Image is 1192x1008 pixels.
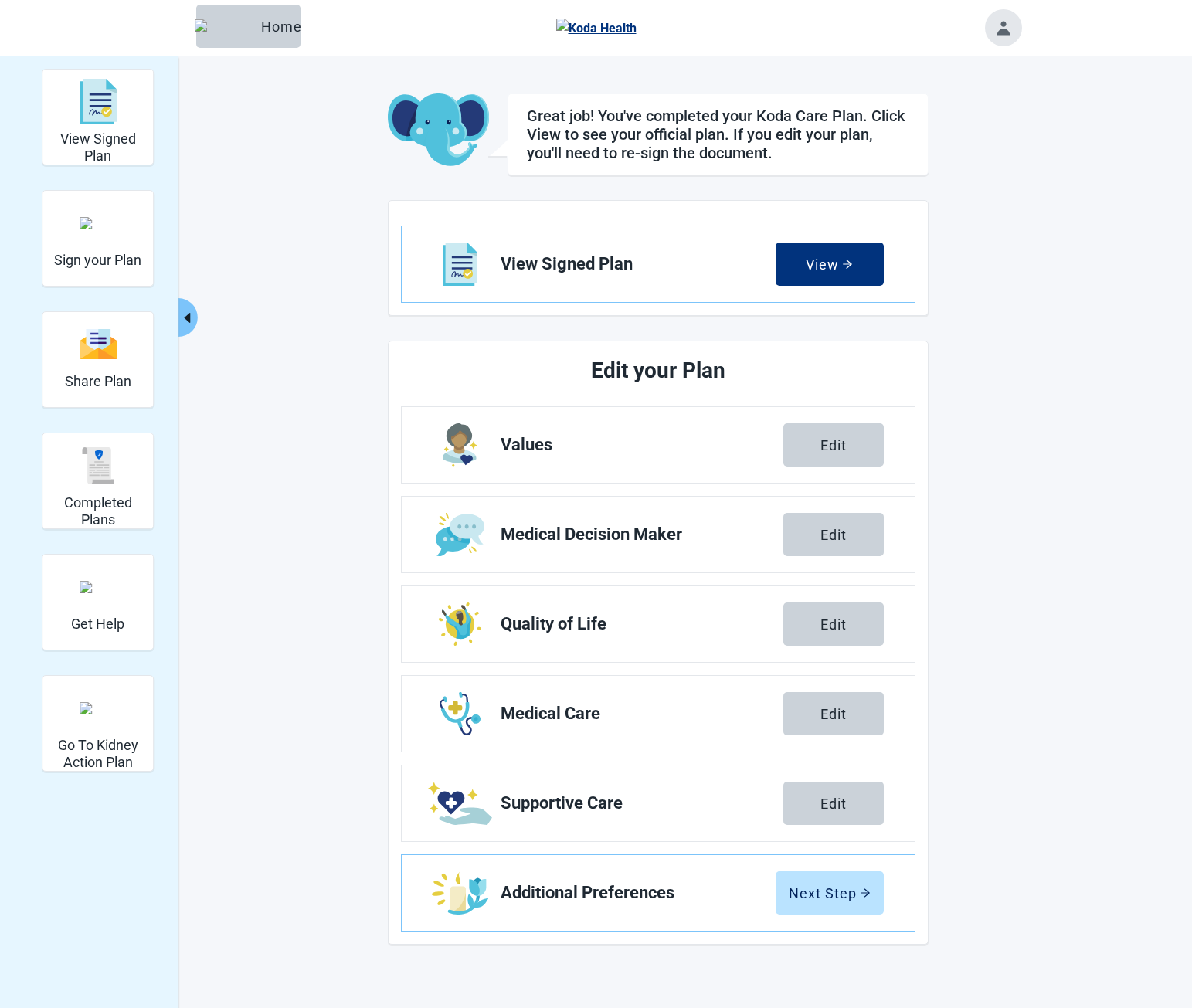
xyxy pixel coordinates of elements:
div: Completed Plans [42,433,154,529]
button: Collapse menu [178,298,198,337]
div: View Signed Plan [42,69,154,165]
img: svg%3e [80,328,117,361]
div: Share Plan [42,311,154,408]
button: Edit [783,602,884,646]
span: View Signed Plan [501,255,776,273]
h2: Edit your Plan [459,354,857,388]
h2: Sign your Plan [54,252,141,269]
span: caret-left [180,311,195,325]
h2: Completed Plans [49,494,147,528]
img: Koda Health [556,19,637,38]
img: svg%3e [80,447,117,484]
button: ElephantHome [196,5,301,48]
img: Elephant [195,19,255,33]
button: Next Steparrow-right [776,871,884,915]
a: Edit Values section [402,407,915,483]
span: arrow-right [842,259,853,270]
h2: View Signed Plan [49,131,147,164]
button: Toggle account menu [985,9,1022,46]
h1: Great job! You've completed your Koda Care Plan. Click View to see your official plan. If you edi... [527,107,909,162]
span: Additional Preferences [501,884,776,902]
div: Home [209,19,288,34]
a: Edit Supportive Care section [402,765,915,841]
button: Edit [783,513,884,556]
div: Edit [820,706,847,721]
img: make_plan_official.svg [80,217,117,229]
span: Medical Care [501,704,783,723]
a: Edit Medical Decision Maker section [402,497,915,572]
div: Edit [820,437,847,453]
div: Edit [820,616,847,632]
main: Main content [295,93,1021,945]
span: Supportive Care [501,794,783,813]
h2: Share Plan [65,373,131,390]
div: Go To Kidney Action Plan [42,675,154,772]
button: Edit [783,692,884,735]
span: Quality of Life [501,615,783,633]
div: View [806,256,853,272]
a: View View Signed Plan section [402,226,915,302]
a: Edit Medical Care section [402,676,915,752]
div: Edit [820,796,847,811]
button: Edit [783,782,884,825]
div: Next Step [789,885,871,901]
button: Viewarrow-right [776,243,884,286]
h2: Get Help [71,616,124,633]
a: Edit Quality of Life section [402,586,915,662]
button: Edit [783,423,884,467]
a: Edit Additional Preferences section [402,855,915,931]
img: svg%3e [80,79,117,125]
span: arrow-right [860,888,871,898]
div: Get Help [42,554,154,650]
img: Koda Elephant [388,93,489,168]
img: person-question.svg [80,581,117,593]
span: Medical Decision Maker [501,525,783,544]
h2: Go To Kidney Action Plan [49,737,147,770]
img: kidney_action_plan.svg [80,702,117,714]
span: Values [501,436,783,454]
div: Sign your Plan [42,190,154,287]
div: Edit [820,527,847,542]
